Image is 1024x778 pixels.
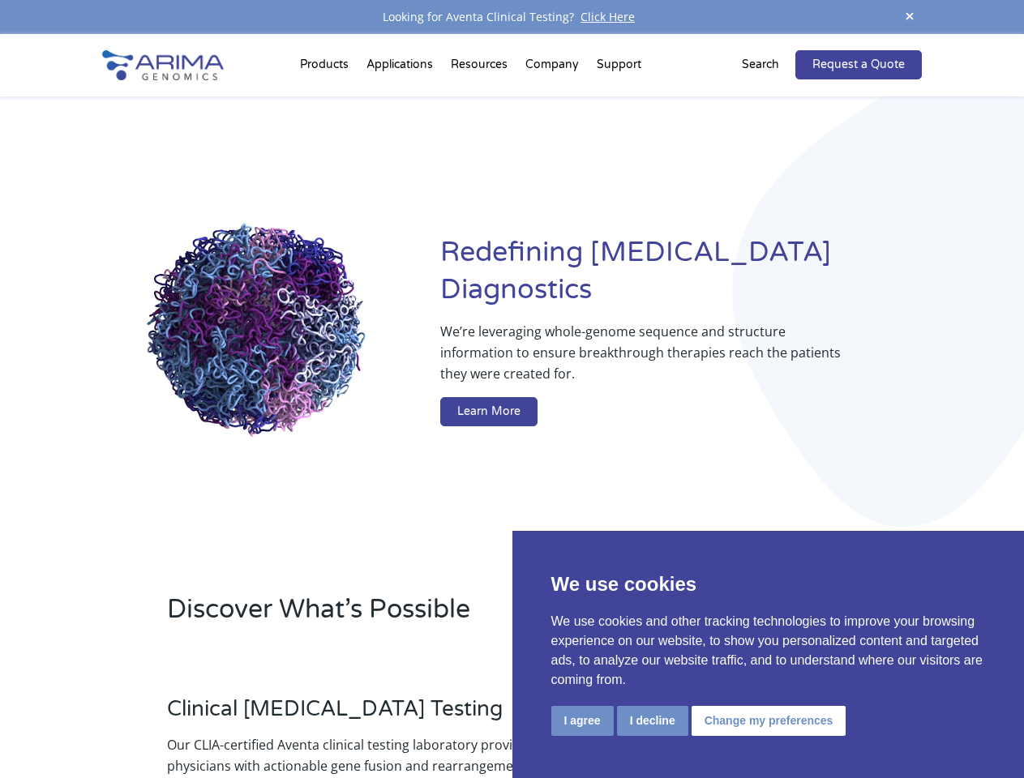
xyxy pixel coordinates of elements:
p: Search [742,54,779,75]
p: We’re leveraging whole-genome sequence and structure information to ensure breakthrough therapies... [440,321,857,397]
a: Click Here [574,9,641,24]
img: Arima-Genomics-logo [102,50,224,80]
h1: Redefining [MEDICAL_DATA] Diagnostics [440,234,922,321]
div: Looking for Aventa Clinical Testing? [102,6,921,28]
h3: Clinical [MEDICAL_DATA] Testing [167,696,576,734]
a: Learn More [440,397,538,426]
p: We use cookies [551,570,986,599]
p: We use cookies and other tracking technologies to improve your browsing experience on our website... [551,612,986,690]
button: I agree [551,706,614,736]
a: Request a Quote [795,50,922,79]
button: Change my preferences [692,706,846,736]
button: I decline [617,706,688,736]
h2: Discover What’s Possible [167,592,705,640]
